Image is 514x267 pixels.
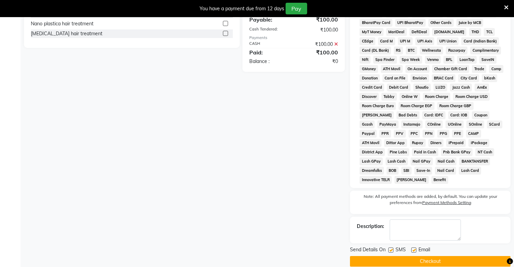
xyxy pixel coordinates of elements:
span: Complimentary [470,47,501,54]
span: Trade [472,65,486,73]
span: SOnline [466,120,484,128]
span: PPG [437,130,449,138]
span: LUZO [434,84,448,91]
span: Spa Week [400,56,422,64]
span: UPI M [398,37,413,45]
span: BTC [406,47,417,54]
span: Wellnessta [420,47,443,54]
span: THD [469,28,481,36]
span: Pnb Bank GPay [441,148,473,156]
span: AmEx [475,84,489,91]
span: PayMaya [377,120,399,128]
span: Card M [378,37,395,45]
span: TCL [484,28,495,36]
span: Card (Indian Bank) [461,37,499,45]
span: Benefit [431,176,448,184]
span: Rupay [410,139,426,147]
span: PPE [452,130,463,138]
div: ₹100.00 [294,15,343,24]
span: SMS [396,246,406,255]
span: MyT Money [360,28,384,36]
span: PPR [379,130,391,138]
span: iPackage [468,139,489,147]
span: Room Charge [423,93,451,101]
div: Payable: [244,15,294,24]
div: You have a payment due from 12 days [200,5,284,12]
span: District App [360,148,385,156]
span: BFL [443,56,454,64]
span: BRAC Card [432,74,456,82]
span: Shoutlo [413,84,431,91]
span: Venmo [425,56,441,64]
span: Card on File [383,74,408,82]
span: Room Charge Euro [360,102,396,110]
span: [DOMAIN_NAME] [432,28,467,36]
span: CEdge [360,37,375,45]
span: UOnline [446,120,464,128]
span: Online W [400,93,420,101]
span: Juice by MCB [456,19,484,27]
span: Paypal [360,130,377,138]
div: ₹100.00 [294,48,343,56]
span: iPrepaid [446,139,466,147]
span: Room Charge GBP [437,102,474,110]
div: Description: [357,223,384,230]
span: Envision [411,74,429,82]
span: ATH Movil [381,65,403,73]
div: [MEDICAL_DATA] hair treatment [31,30,102,37]
span: BharatPay Card [360,19,392,27]
span: [PERSON_NAME] [360,111,394,119]
span: On Account [405,65,429,73]
span: Dittor App [384,139,407,147]
label: Payment Methods Setting [422,200,471,206]
div: CASH [244,41,294,48]
span: Room Charge USD [453,93,490,101]
span: Card: IOB [448,111,469,119]
span: COnline [425,120,443,128]
span: SaveIN [479,56,497,64]
span: Instamojo [401,120,423,128]
span: Jazz Cash [450,84,472,91]
span: PPN [423,130,435,138]
button: Checkout [350,256,511,267]
span: Dreamfolks [360,167,384,175]
span: Bad Debts [397,111,419,119]
span: Debit Card [387,84,411,91]
span: Room Charge EGP [399,102,435,110]
span: SBI [401,167,412,175]
span: MariDeal [386,28,407,36]
span: GMoney [360,65,378,73]
span: Card: IDFC [422,111,446,119]
span: Nail GPay [411,157,433,165]
span: Nift [360,56,371,64]
span: Credit Card [360,84,384,91]
div: Balance : [244,58,294,65]
span: Spa Finder [373,56,397,64]
span: Card (DL Bank) [360,47,391,54]
span: PPV [394,130,406,138]
div: Nano plastica hair treatment [31,20,93,27]
div: Payments [249,35,338,41]
div: Paid: [244,48,294,56]
div: Cash Tendered: [244,26,294,34]
span: Gcash [360,120,375,128]
span: SCard [487,120,502,128]
span: Pine Labs [388,148,409,156]
span: Diners [428,139,444,147]
span: NT Cash [475,148,494,156]
span: Innovative TELR [360,176,392,184]
span: Tabby [381,93,397,101]
div: ₹100.00 [294,41,343,48]
span: PPC [409,130,420,138]
span: UPI Axis [415,37,435,45]
span: [PERSON_NAME] [394,176,429,184]
span: bKash [482,74,497,82]
span: Save-In [414,167,432,175]
span: Discover [360,93,379,101]
span: RS [394,47,403,54]
span: BOB [387,167,399,175]
span: Nail Cash [436,157,457,165]
span: LoanTap [457,56,477,64]
span: City Card [458,74,479,82]
div: ₹0 [294,58,343,65]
